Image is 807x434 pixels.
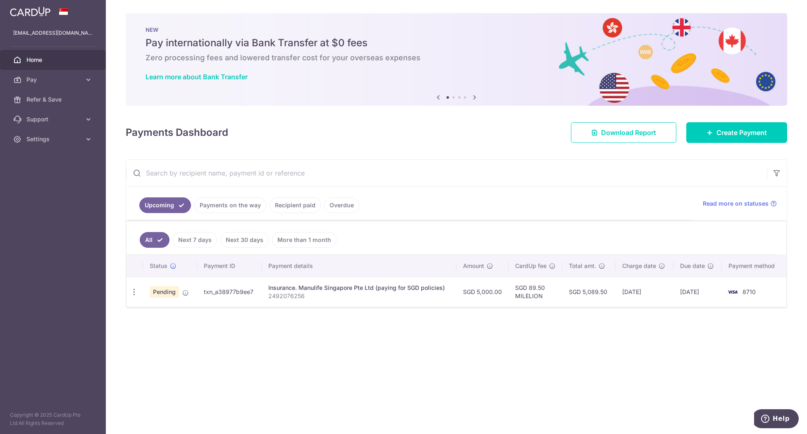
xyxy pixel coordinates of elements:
[150,286,179,298] span: Pending
[754,409,799,430] iframe: Opens a widget where you can find more information
[173,232,217,248] a: Next 7 days
[703,199,769,208] span: Read more on statuses
[622,262,656,270] span: Charge date
[194,197,266,213] a: Payments on the way
[722,255,786,277] th: Payment method
[150,262,167,270] span: Status
[571,122,676,143] a: Download Report
[146,36,767,50] h5: Pay internationally via Bank Transfer at $0 fees
[13,29,93,37] p: [EMAIL_ADDRESS][DOMAIN_NAME]
[463,262,484,270] span: Amount
[220,232,269,248] a: Next 30 days
[456,277,509,307] td: SGD 5,000.00
[126,13,787,106] img: Bank transfer banner
[126,125,228,140] h4: Payments Dashboard
[126,160,767,186] input: Search by recipient name, payment id or reference
[616,277,673,307] td: [DATE]
[139,197,191,213] a: Upcoming
[197,277,262,307] td: txn_a38977b9ee7
[515,262,547,270] span: CardUp fee
[724,287,741,297] img: Bank Card
[680,262,705,270] span: Due date
[703,199,777,208] a: Read more on statuses
[146,26,767,33] p: NEW
[146,73,248,81] a: Learn more about Bank Transfer
[673,277,722,307] td: [DATE]
[26,95,81,104] span: Refer & Save
[26,135,81,143] span: Settings
[268,284,450,292] div: Insurance. Manulife Singapore Pte Ltd (paying for SGD policies)
[562,277,615,307] td: SGD 5,089.50
[509,277,562,307] td: SGD 89.50 MILELION
[26,56,81,64] span: Home
[569,262,596,270] span: Total amt.
[272,232,337,248] a: More than 1 month
[743,288,756,295] span: 8710
[26,76,81,84] span: Pay
[146,53,767,63] h6: Zero processing fees and lowered transfer cost for your overseas expenses
[268,292,450,300] p: 2492076256
[716,128,767,138] span: Create Payment
[197,255,262,277] th: Payment ID
[686,122,787,143] a: Create Payment
[262,255,457,277] th: Payment details
[10,7,50,17] img: CardUp
[140,232,170,248] a: All
[26,115,81,123] span: Support
[601,128,656,138] span: Download Report
[324,197,359,213] a: Overdue
[270,197,321,213] a: Recipient paid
